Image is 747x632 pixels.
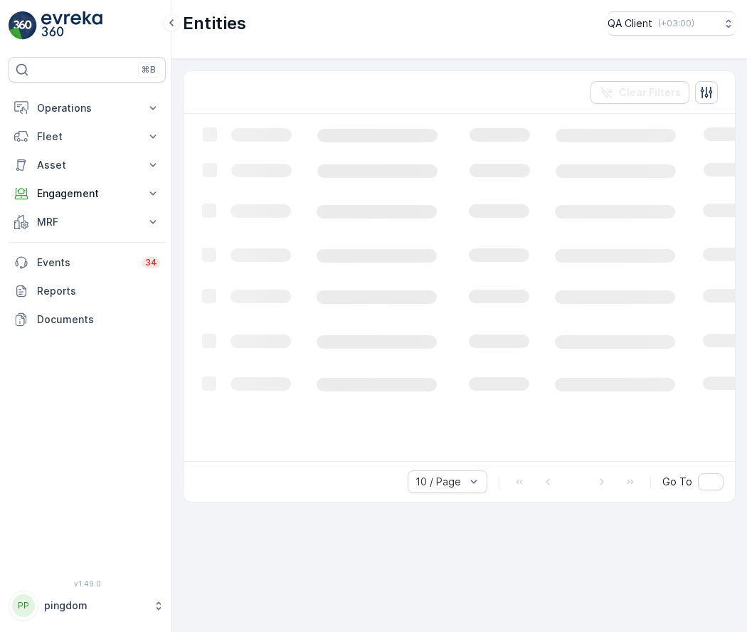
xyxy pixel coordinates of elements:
button: MRF [9,208,166,236]
a: Documents [9,305,166,334]
img: logo_light-DOdMpM7g.png [41,11,102,40]
p: pingdom [44,599,146,613]
span: Go To [662,475,692,489]
p: MRF [37,215,137,229]
p: Events [37,256,134,270]
button: QA Client(+03:00) [608,11,736,36]
img: logo [9,11,37,40]
p: Entities [183,12,246,35]
button: Operations [9,94,166,122]
p: ( +03:00 ) [658,18,694,29]
p: Operations [37,101,137,115]
p: Fleet [37,130,137,144]
button: Fleet [9,122,166,151]
button: Engagement [9,179,166,208]
a: Events34 [9,248,166,277]
p: QA Client [608,16,652,31]
button: Asset [9,151,166,179]
p: Documents [37,312,160,327]
div: PP [12,594,35,617]
button: Clear Filters [590,81,689,104]
p: ⌘B [142,64,156,75]
p: Reports [37,284,160,298]
p: Asset [37,158,137,172]
a: Reports [9,277,166,305]
span: v 1.49.0 [9,579,166,588]
p: Engagement [37,186,137,201]
p: 34 [145,257,157,268]
button: PPpingdom [9,591,166,621]
p: Clear Filters [619,85,681,100]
